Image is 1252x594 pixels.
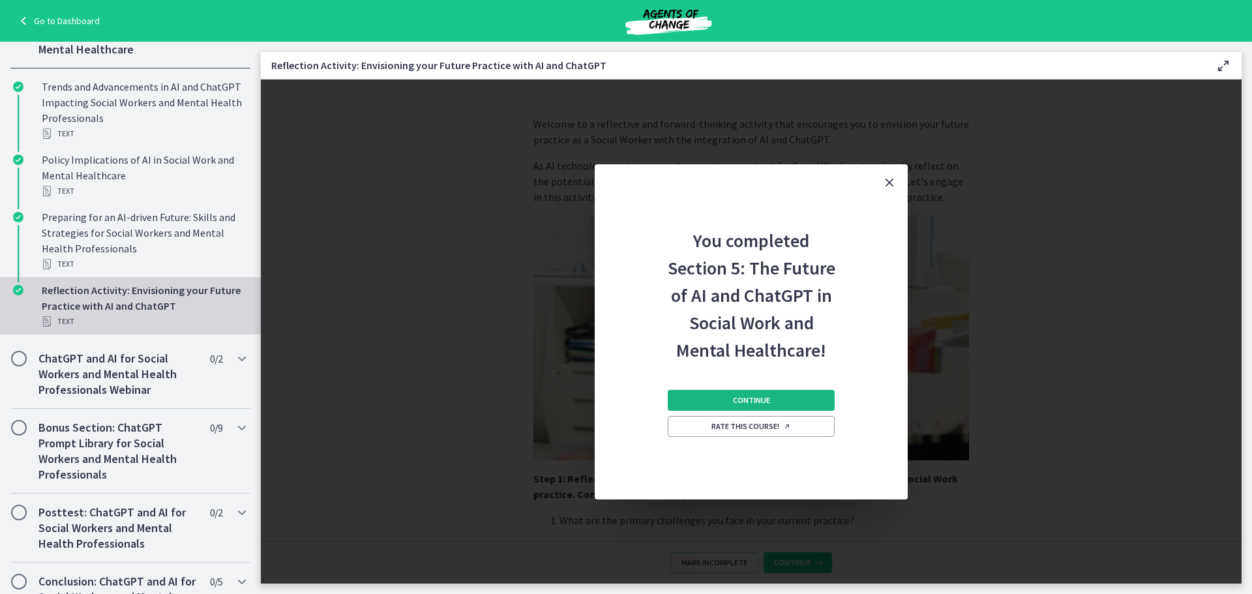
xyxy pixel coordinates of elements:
a: Rate this course! Opens in a new window [668,416,835,437]
button: Continue [668,390,835,411]
i: Completed [13,155,23,165]
h2: ChatGPT and AI for Social Workers and Mental Health Professionals Webinar [38,351,198,398]
span: 0 / 2 [210,505,222,520]
i: Completed [13,82,23,92]
i: Opens in a new window [783,423,791,430]
i: Completed [13,285,23,295]
div: Reflection Activity: Envisioning your Future Practice with AI and ChatGPT [42,282,245,329]
span: Rate this course! [711,421,791,432]
span: 0 / 5 [210,574,222,589]
h2: Posttest: ChatGPT and AI for Social Workers and Mental Health Professionals [38,505,198,552]
img: Agents of Change [590,5,747,37]
h3: Reflection Activity: Envisioning your Future Practice with AI and ChatGPT [271,57,1195,73]
span: 0 / 9 [210,420,222,436]
i: Completed [13,212,23,222]
div: Text [42,183,245,199]
div: Preparing for an AI-driven Future: Skills and Strategies for Social Workers and Mental Health Pro... [42,209,245,272]
div: Text [42,256,245,272]
div: Policy Implications of AI in Social Work and Mental Healthcare [42,152,245,199]
a: Go to Dashboard [16,13,100,29]
h2: You completed Section 5: The Future of AI and ChatGPT in Social Work and Mental Healthcare! [665,201,837,364]
div: Text [42,314,245,329]
div: Trends and Advancements in AI and ChatGPT Impacting Social Workers and Mental Health Professionals [42,79,245,141]
span: Continue [733,395,770,406]
button: Close [871,164,908,201]
h2: Bonus Section: ChatGPT Prompt Library for Social Workers and Mental Health Professionals [38,420,198,483]
span: 0 / 2 [210,351,222,366]
div: Text [42,126,245,141]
